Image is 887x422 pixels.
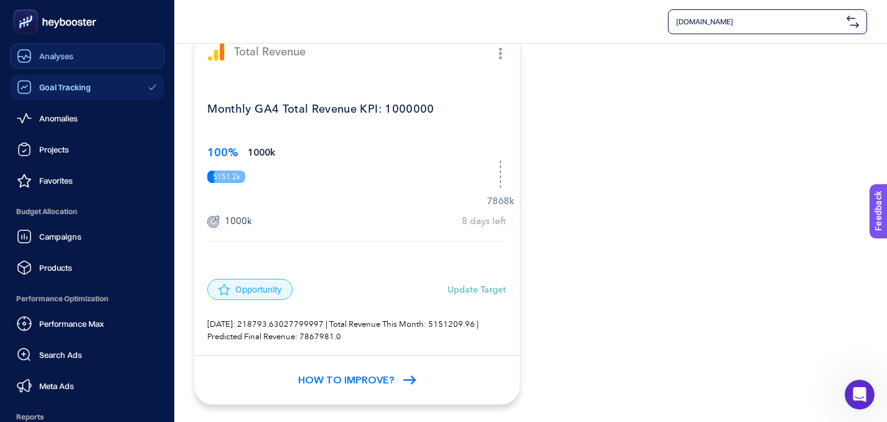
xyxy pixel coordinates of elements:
[39,319,104,329] span: Performance Max
[39,144,69,154] span: Projects
[10,224,164,249] a: Campaigns
[847,16,859,28] img: svg%3e
[39,350,82,360] span: Search Ads
[448,284,506,294] span: Update Target
[207,144,238,161] span: 100%
[39,113,78,123] span: Anomalies
[845,380,875,410] iframe: Intercom live chat
[10,255,164,280] a: Products
[676,17,842,27] span: [DOMAIN_NAME]
[10,373,164,398] a: Meta Ads
[10,286,164,311] span: Performance Optimization
[39,176,73,185] span: Favorites
[462,217,506,226] span: 8 days left
[207,319,506,343] p: [DATE]: 218793.63027799997 | Total Revenue This Month: 5151209.96 | Predicted Final Revenue: 7867...
[10,44,164,68] a: Analyses
[39,82,91,92] span: Goal Tracking
[248,146,275,160] span: 1000k
[10,168,164,193] a: Favorites
[10,106,164,131] a: Anomalies
[39,232,82,241] span: Campaigns
[487,194,514,209] div: 7868k
[298,373,394,388] span: How to Improve?
[7,4,47,14] span: Feedback
[39,381,74,391] span: Meta Ads
[10,199,164,224] span: Budget Allocation
[10,342,164,367] a: Search Ads
[499,48,502,59] img: menu button
[10,311,164,336] a: Performance Max
[10,75,164,100] a: Goal Tracking
[235,283,282,296] span: Opportunity
[39,51,73,61] span: Analyses
[225,215,252,229] span: 1000k
[10,137,164,162] a: Projects
[403,375,416,385] img: How to Improve?
[39,263,72,273] span: Products
[207,171,245,183] span: 5151.2k
[207,215,220,228] img: Target
[234,44,306,59] p: Total Revenue
[207,95,506,116] p: Monthly GA4 Total Revenue KPI: 1000000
